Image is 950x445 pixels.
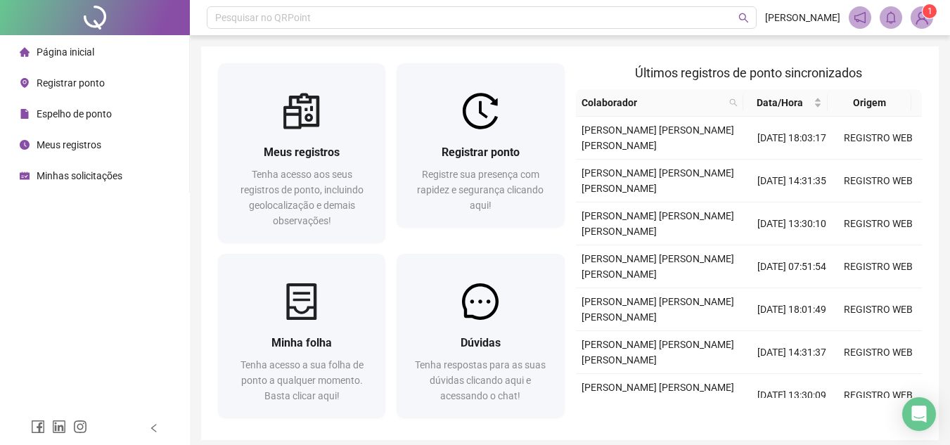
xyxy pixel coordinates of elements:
span: [PERSON_NAME] [PERSON_NAME] [PERSON_NAME] [582,167,734,194]
th: Data/Hora [743,89,827,117]
span: notification [854,11,866,24]
td: REGISTRO WEB [835,117,922,160]
span: [PERSON_NAME] [765,10,840,25]
span: bell [885,11,897,24]
td: [DATE] 18:03:17 [749,117,835,160]
div: Open Intercom Messenger [902,397,936,431]
span: Data/Hora [749,95,810,110]
span: [PERSON_NAME] [PERSON_NAME] [PERSON_NAME] [582,296,734,323]
a: DúvidasTenha respostas para as suas dúvidas clicando aqui e acessando o chat! [397,254,564,418]
td: REGISTRO WEB [835,160,922,202]
span: Dúvidas [461,336,501,349]
td: [DATE] 18:01:49 [749,288,835,331]
span: Meus registros [37,139,101,150]
span: [PERSON_NAME] [PERSON_NAME] [PERSON_NAME] [582,382,734,408]
a: Meus registrosTenha acesso aos seus registros de ponto, incluindo geolocalização e demais observa... [218,63,385,243]
span: search [726,92,740,113]
span: home [20,47,30,57]
span: instagram [73,420,87,434]
td: REGISTRO WEB [835,288,922,331]
span: Meus registros [264,146,340,159]
td: [DATE] 13:30:09 [749,374,835,417]
span: [PERSON_NAME] [PERSON_NAME] [PERSON_NAME] [582,124,734,151]
span: search [729,98,738,107]
span: Registre sua presença com rapidez e segurança clicando aqui! [417,169,544,211]
span: Últimos registros de ponto sincronizados [635,65,862,80]
span: search [738,13,749,23]
span: Página inicial [37,46,94,58]
span: left [149,423,159,433]
span: [PERSON_NAME] [PERSON_NAME] [PERSON_NAME] [582,210,734,237]
th: Origem [828,89,911,117]
td: [DATE] 14:31:35 [749,160,835,202]
span: [PERSON_NAME] [PERSON_NAME] [PERSON_NAME] [582,339,734,366]
span: schedule [20,171,30,181]
td: REGISTRO WEB [835,202,922,245]
td: [DATE] 13:30:10 [749,202,835,245]
span: Tenha respostas para as suas dúvidas clicando aqui e acessando o chat! [415,359,546,401]
span: facebook [31,420,45,434]
span: environment [20,78,30,88]
span: Colaborador [582,95,724,110]
span: linkedin [52,420,66,434]
a: Registrar pontoRegistre sua presença com rapidez e segurança clicando aqui! [397,63,564,227]
span: 1 [927,6,932,16]
span: file [20,109,30,119]
span: Registrar ponto [37,77,105,89]
td: [DATE] 14:31:37 [749,331,835,374]
span: Registrar ponto [442,146,520,159]
span: Minhas solicitações [37,170,122,181]
td: REGISTRO WEB [835,331,922,374]
span: clock-circle [20,140,30,150]
span: Espelho de ponto [37,108,112,120]
span: Tenha acesso a sua folha de ponto a qualquer momento. Basta clicar aqui! [240,359,364,401]
td: REGISTRO WEB [835,374,922,417]
img: 93076 [911,7,932,28]
sup: Atualize o seu contato no menu Meus Dados [923,4,937,18]
span: Minha folha [271,336,332,349]
span: Tenha acesso aos seus registros de ponto, incluindo geolocalização e demais observações! [240,169,364,226]
td: REGISTRO WEB [835,245,922,288]
td: [DATE] 07:51:54 [749,245,835,288]
span: [PERSON_NAME] [PERSON_NAME] [PERSON_NAME] [582,253,734,280]
a: Minha folhaTenha acesso a sua folha de ponto a qualquer momento. Basta clicar aqui! [218,254,385,418]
